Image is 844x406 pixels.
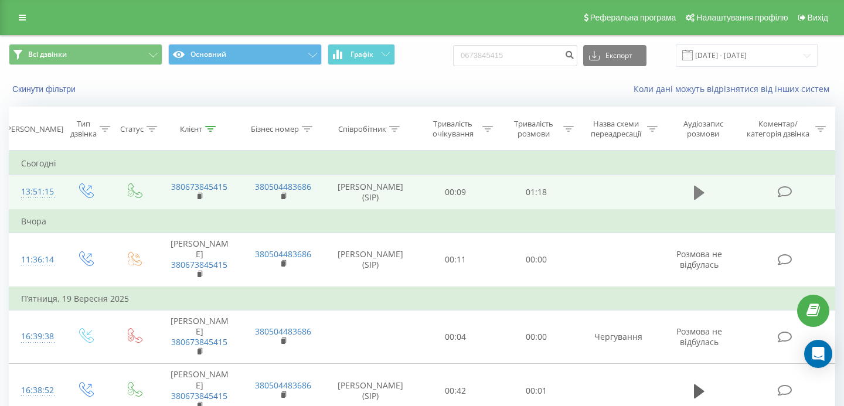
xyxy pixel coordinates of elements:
[158,233,241,286] td: [PERSON_NAME]
[9,84,81,94] button: Скинути фільтри
[676,326,722,347] span: Розмова не відбулась
[180,124,202,134] div: Клієнт
[350,50,373,59] span: Графік
[577,310,661,364] td: Чергування
[171,336,227,347] a: 380673845415
[255,380,311,391] a: 380504483686
[496,233,577,286] td: 00:00
[171,181,227,192] a: 380673845415
[744,119,812,139] div: Коментар/категорія дзвінка
[696,13,788,22] span: Налаштування профілю
[671,119,735,139] div: Аудіозапис розмови
[21,379,49,402] div: 16:38:52
[255,326,311,337] a: 380504483686
[808,13,828,22] span: Вихід
[21,325,49,348] div: 16:39:38
[587,119,644,139] div: Назва схеми переадресації
[676,248,722,270] span: Розмова не відбулась
[255,181,311,192] a: 380504483686
[255,248,311,260] a: 380504483686
[496,310,577,364] td: 00:00
[328,44,395,65] button: Графік
[416,233,496,286] td: 00:11
[70,119,97,139] div: Тип дзвінка
[416,310,496,364] td: 00:04
[158,310,241,364] td: [PERSON_NAME]
[583,45,646,66] button: Експорт
[9,44,162,65] button: Всі дзвінки
[168,44,322,65] button: Основний
[21,248,49,271] div: 11:36:14
[21,180,49,203] div: 13:51:15
[496,175,577,210] td: 01:18
[171,390,227,401] a: 380673845415
[338,124,386,134] div: Співробітник
[416,175,496,210] td: 00:09
[590,13,676,22] span: Реферальна програма
[251,124,299,134] div: Бізнес номер
[120,124,144,134] div: Статус
[9,152,835,175] td: Сьогодні
[4,124,63,134] div: [PERSON_NAME]
[9,287,835,311] td: П’ятниця, 19 Вересня 2025
[426,119,480,139] div: Тривалість очікування
[325,175,416,210] td: [PERSON_NAME] (SIP)
[171,259,227,270] a: 380673845415
[506,119,560,139] div: Тривалість розмови
[804,340,832,368] div: Open Intercom Messenger
[325,233,416,286] td: [PERSON_NAME] (SIP)
[9,210,835,233] td: Вчора
[453,45,577,66] input: Пошук за номером
[28,50,67,59] span: Всі дзвінки
[634,83,835,94] a: Коли дані можуть відрізнятися вiд інших систем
